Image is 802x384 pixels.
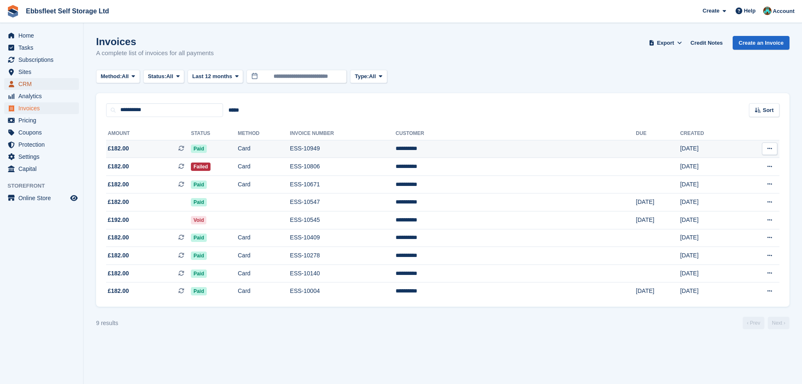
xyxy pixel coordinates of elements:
[238,140,290,158] td: Card
[636,127,680,140] th: Due
[773,7,794,15] span: Account
[350,70,387,84] button: Type: All
[680,264,737,282] td: [DATE]
[238,127,290,140] th: Method
[290,158,396,176] td: ESS-10806
[166,72,173,81] span: All
[763,7,772,15] img: George Spring
[191,270,206,278] span: Paid
[4,163,79,175] a: menu
[680,193,737,211] td: [DATE]
[768,317,789,329] a: Next
[744,7,756,15] span: Help
[191,145,206,153] span: Paid
[238,175,290,193] td: Card
[18,66,69,78] span: Sites
[108,251,129,260] span: £182.00
[101,72,122,81] span: Method:
[108,287,129,295] span: £182.00
[741,317,791,329] nav: Page
[191,163,211,171] span: Failed
[238,247,290,265] td: Card
[680,127,737,140] th: Created
[69,193,79,203] a: Preview store
[4,90,79,102] a: menu
[18,127,69,138] span: Coupons
[636,211,680,229] td: [DATE]
[8,182,83,190] span: Storefront
[191,252,206,260] span: Paid
[290,211,396,229] td: ESS-10545
[143,70,184,84] button: Status: All
[290,247,396,265] td: ESS-10278
[4,139,79,150] a: menu
[122,72,129,81] span: All
[191,127,238,140] th: Status
[290,127,396,140] th: Invoice Number
[191,198,206,206] span: Paid
[4,114,79,126] a: menu
[191,287,206,295] span: Paid
[108,216,129,224] span: £192.00
[680,247,737,265] td: [DATE]
[108,198,129,206] span: £182.00
[108,180,129,189] span: £182.00
[108,162,129,171] span: £182.00
[23,4,112,18] a: Ebbsfleet Self Storage Ltd
[18,192,69,204] span: Online Store
[396,127,636,140] th: Customer
[4,54,79,66] a: menu
[680,211,737,229] td: [DATE]
[238,229,290,247] td: Card
[290,193,396,211] td: ESS-10547
[733,36,789,50] a: Create an Invoice
[290,229,396,247] td: ESS-10409
[18,54,69,66] span: Subscriptions
[7,5,19,18] img: stora-icon-8386f47178a22dfd0bd8f6a31ec36ba5ce8667c1dd55bd0f319d3a0aa187defe.svg
[18,139,69,150] span: Protection
[18,102,69,114] span: Invoices
[657,39,674,47] span: Export
[680,175,737,193] td: [DATE]
[96,319,118,328] div: 9 results
[636,193,680,211] td: [DATE]
[290,175,396,193] td: ESS-10671
[188,70,243,84] button: Last 12 months
[4,78,79,90] a: menu
[18,30,69,41] span: Home
[18,78,69,90] span: CRM
[687,36,726,50] a: Credit Notes
[4,66,79,78] a: menu
[4,102,79,114] a: menu
[703,7,719,15] span: Create
[4,127,79,138] a: menu
[4,42,79,53] a: menu
[108,269,129,278] span: £182.00
[355,72,369,81] span: Type:
[680,140,737,158] td: [DATE]
[636,282,680,300] td: [DATE]
[680,282,737,300] td: [DATE]
[18,114,69,126] span: Pricing
[18,90,69,102] span: Analytics
[238,264,290,282] td: Card
[106,127,191,140] th: Amount
[18,151,69,163] span: Settings
[4,192,79,204] a: menu
[4,151,79,163] a: menu
[647,36,684,50] button: Export
[191,216,206,224] span: Void
[369,72,376,81] span: All
[238,282,290,300] td: Card
[96,36,214,47] h1: Invoices
[191,234,206,242] span: Paid
[108,144,129,153] span: £182.00
[96,70,140,84] button: Method: All
[680,229,737,247] td: [DATE]
[290,282,396,300] td: ESS-10004
[290,264,396,282] td: ESS-10140
[4,30,79,41] a: menu
[763,106,774,114] span: Sort
[192,72,232,81] span: Last 12 months
[191,181,206,189] span: Paid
